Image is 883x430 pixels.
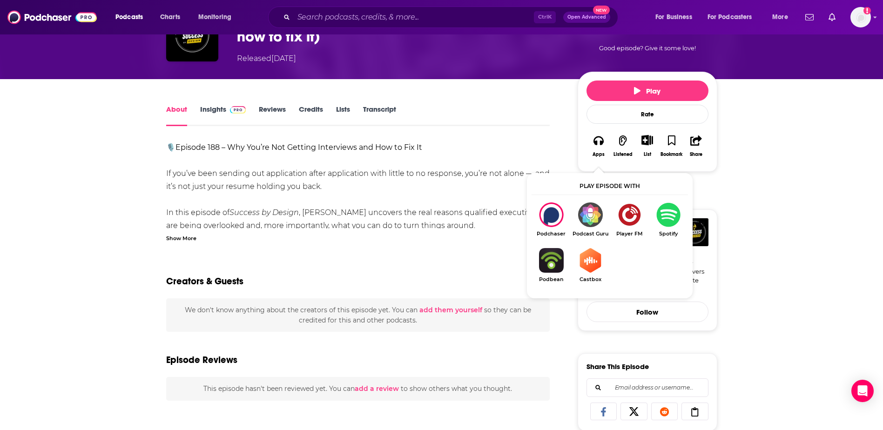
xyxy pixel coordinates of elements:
div: Apps [593,152,605,157]
button: open menu [766,10,800,25]
a: Show notifications dropdown [802,9,817,25]
button: add a review [355,383,399,394]
a: Charts [154,10,186,25]
span: For Podcasters [708,11,752,24]
a: About [166,105,187,126]
button: Apps [586,129,611,163]
span: Play [634,87,661,95]
button: Follow [586,302,708,322]
div: Show More ButtonList [635,129,659,163]
span: Player FM [610,231,649,237]
a: PodbeanPodbean [532,248,571,282]
div: Listened [613,152,633,157]
span: Ctrl K [534,11,556,23]
a: Transcript [363,105,396,126]
a: Share on Facebook [590,403,617,420]
img: 188 | Why You're Not Getting Interviews (and how to fix it) [166,9,218,61]
button: open menu [109,10,155,25]
span: Podbean [532,276,571,282]
a: Reviews [259,105,286,126]
span: Good episode? Give it some love! [599,45,696,52]
button: Listened [611,129,635,163]
a: SpotifySpotify [649,202,688,237]
button: Show profile menu [850,7,871,27]
a: Share on Reddit [651,403,678,420]
button: add them yourself [419,306,482,314]
div: Search podcasts, credits, & more... [277,7,627,28]
a: Share on X/Twitter [620,403,647,420]
div: Released [DATE] [237,53,296,64]
div: 188 | Why You're Not Getting Interviews (and how to fix it) on Podchaser [532,202,571,237]
button: Play [586,81,708,101]
span: Logged in as SheaFlood [850,7,871,27]
div: Search followers [586,378,708,397]
em: Success by Design [229,208,299,217]
span: Podcast Guru [571,231,610,237]
button: open menu [649,10,704,25]
h2: Creators & Guests [166,275,243,287]
span: This episode hasn't been reviewed yet. You can to show others what you thought. [203,384,512,393]
button: Bookmark [660,129,684,163]
img: User Profile [850,7,871,27]
a: Show notifications dropdown [825,9,839,25]
a: Player FMPlayer FM [610,202,649,237]
strong: Episode 188 – Why You’re Not Getting Interviews and How to Fix It [175,143,422,152]
img: Podchaser Pro [230,106,246,114]
span: More [772,11,788,24]
a: CastboxCastbox [571,248,610,282]
span: Castbox [571,276,610,282]
div: Open Intercom Messenger [851,380,874,402]
span: For Business [655,11,692,24]
div: Bookmark [661,152,682,157]
a: Podcast GuruPodcast Guru [571,202,610,237]
span: Open Advanced [567,15,606,20]
img: Podchaser - Follow, Share and Rate Podcasts [7,8,97,26]
h3: Share This Episode [586,362,649,371]
a: Copy Link [681,403,708,420]
span: Podchaser [532,231,571,237]
svg: Add a profile image [863,7,871,14]
span: Spotify [649,231,688,237]
h3: Episode Reviews [166,354,237,366]
img: Success By Design [681,218,708,246]
a: Lists [336,105,350,126]
input: Email address or username... [594,379,701,396]
div: List [644,151,651,157]
button: open menu [192,10,243,25]
span: We don't know anything about the creators of this episode yet . You can so they can be credited f... [185,306,531,324]
span: Podcasts [115,11,143,24]
div: Rate [586,105,708,124]
a: Credits [299,105,323,126]
a: InsightsPodchaser Pro [200,105,246,126]
span: Monitoring [198,11,231,24]
button: Show More Button [638,135,657,145]
span: Charts [160,11,180,24]
button: open menu [701,10,766,25]
div: Play episode with [532,178,688,195]
input: Search podcasts, credits, & more... [294,10,534,25]
div: Share [690,152,702,157]
button: Open AdvancedNew [563,12,610,23]
span: New [593,6,610,14]
button: Share [684,129,708,163]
